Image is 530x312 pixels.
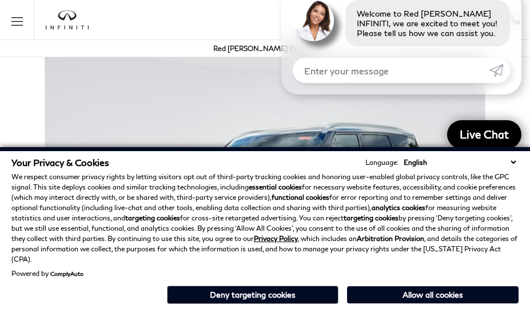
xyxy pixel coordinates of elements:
a: Submit [489,58,510,83]
a: infiniti [46,10,89,30]
span: Your Privacy & Cookies [11,157,109,168]
a: ComplyAuto [50,270,83,277]
select: Language Select [401,157,519,168]
button: Allow all cookies [347,286,519,303]
a: Live Chat [447,120,521,149]
a: Privacy Policy [254,234,298,243]
a: Red [PERSON_NAME] INFINITI [213,44,317,53]
strong: targeting cookies [344,214,399,222]
img: INFINITI [46,10,89,30]
strong: analytics cookies [372,203,425,212]
strong: targeting cookies [125,214,180,222]
strong: functional cookies [272,193,329,202]
p: We respect consumer privacy rights by letting visitors opt out of third-party tracking cookies an... [11,172,519,264]
span: Live Chat [454,127,515,141]
button: Deny targeting cookies [167,286,338,304]
strong: essential cookies [249,183,302,191]
strong: Arbitration Provision [357,234,424,243]
div: Powered by [11,270,83,277]
input: Enter your message [293,58,489,83]
div: Language: [365,159,399,166]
